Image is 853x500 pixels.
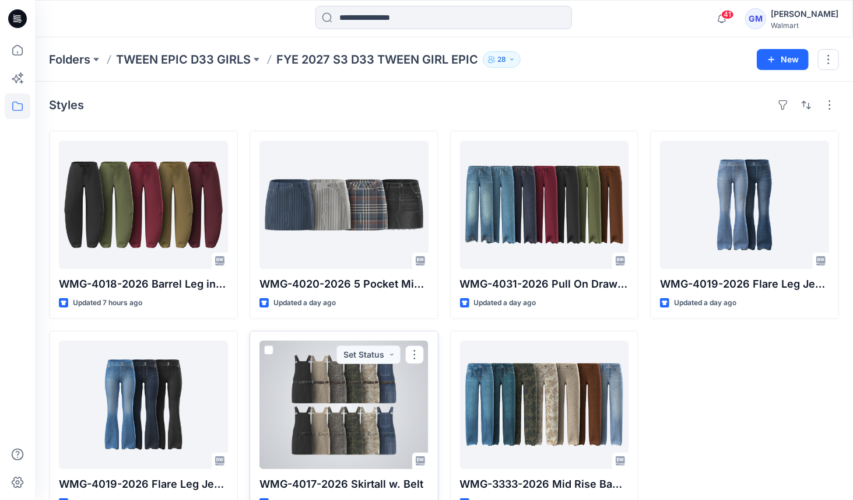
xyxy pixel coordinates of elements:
p: 28 [497,53,506,66]
a: WMG-3333-2026 Mid Rise Baggy Straight Pant [460,341,629,469]
h4: Styles [49,98,84,112]
span: 41 [721,10,734,19]
div: Walmart [771,21,838,30]
a: Folders [49,51,90,68]
p: Updated a day ago [273,297,336,309]
div: [PERSON_NAME] [771,7,838,21]
p: WMG-3333-2026 Mid Rise Baggy Straight Pant [460,476,629,492]
a: WMG-4018-2026 Barrel Leg in Twill_Opt 2 [59,141,228,269]
p: WMG-4031-2026 Pull On Drawcord Wide Leg_Opt3 [460,276,629,292]
p: Updated a day ago [674,297,736,309]
a: WMG-4019-2026 Flare Leg Jean_Opt1 [660,141,829,269]
button: 28 [483,51,521,68]
p: WMG-4017-2026 Skirtall w. Belt [259,476,429,492]
p: Updated a day ago [474,297,536,309]
p: Updated 7 hours ago [73,297,142,309]
p: FYE 2027 S3 D33 TWEEN GIRL EPIC [276,51,478,68]
div: GM [745,8,766,29]
p: WMG-4019-2026 Flare Leg Jean_Opt2 [59,476,228,492]
p: WMG-4019-2026 Flare Leg Jean_Opt1 [660,276,829,292]
a: WMG-4019-2026 Flare Leg Jean_Opt2 [59,341,228,469]
a: WMG-4031-2026 Pull On Drawcord Wide Leg_Opt3 [460,141,629,269]
p: WMG-4018-2026 Barrel Leg in Twill_Opt 2 [59,276,228,292]
a: WMG-4020-2026 5 Pocket Mini Skirt [259,141,429,269]
p: WMG-4020-2026 5 Pocket Mini Skirt [259,276,429,292]
a: TWEEN EPIC D33 GIRLS [116,51,251,68]
button: New [757,49,809,70]
a: WMG-4017-2026 Skirtall w. Belt [259,341,429,469]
